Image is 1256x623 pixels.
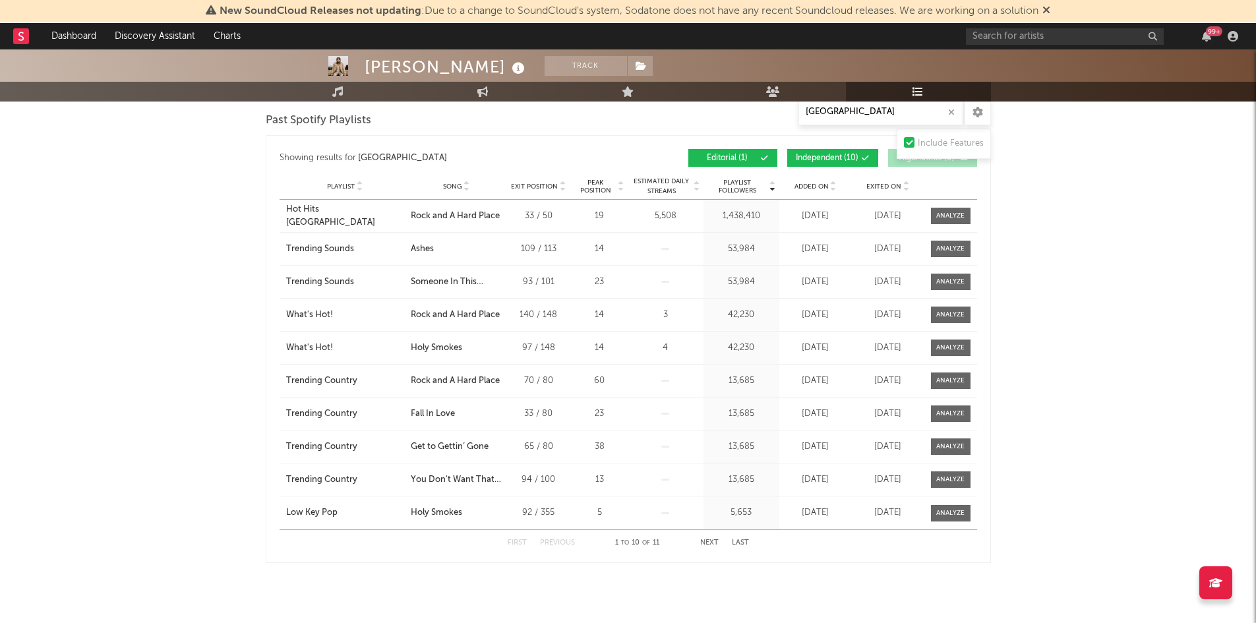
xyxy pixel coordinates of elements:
span: Editorial ( 1 ) [697,154,758,162]
div: 13 [575,473,624,487]
div: [DATE] [855,506,921,519]
div: [DATE] [783,309,849,322]
div: 13,685 [707,440,776,454]
div: 5,508 [631,210,700,223]
div: 97 / 148 [509,341,568,355]
span: Playlist Followers [707,179,768,194]
button: Next [700,539,719,547]
div: What's Hot! [286,309,333,322]
a: Discovery Assistant [105,23,204,49]
div: 14 [575,243,624,256]
a: Dashboard [42,23,105,49]
a: Ashes [411,243,502,256]
a: Rock and A Hard Place [411,210,502,223]
a: Someone In This Room (feat. [PERSON_NAME]) [411,276,502,289]
div: 94 / 100 [509,473,568,487]
div: [DATE] [783,210,849,223]
div: [DATE] [855,210,921,223]
div: [DATE] [783,473,849,487]
div: [GEOGRAPHIC_DATA] [358,150,447,166]
div: [DATE] [855,374,921,388]
div: Trending Country [286,407,357,421]
span: Peak Position [575,179,616,194]
div: 140 / 148 [509,309,568,322]
div: Ashes [411,243,434,256]
div: What's Hot! [286,341,333,355]
div: Holy Smokes [411,341,462,355]
div: [DATE] [783,374,849,388]
a: Charts [204,23,250,49]
div: Trending Sounds [286,243,354,256]
button: Independent(10) [787,149,878,167]
div: 92 / 355 [509,506,568,519]
div: [DATE] [783,506,849,519]
div: 53,984 [707,276,776,289]
div: 60 [575,374,624,388]
a: Trending Sounds [286,243,405,256]
div: 14 [575,309,624,322]
a: Trending Country [286,440,405,454]
span: Added On [794,183,829,191]
div: 99 + [1206,26,1222,36]
div: 5 [575,506,624,519]
span: Independent ( 10 ) [796,154,858,162]
div: [DATE] [855,440,921,454]
a: Holy Smokes [411,506,502,519]
span: Exited On [866,183,901,191]
a: Rock and A Hard Place [411,309,502,322]
div: [DATE] [783,407,849,421]
div: 4 [631,341,700,355]
button: Last [732,539,749,547]
span: Exit Position [511,183,558,191]
a: You Don't Want That Smoke [411,473,502,487]
div: 53,984 [707,243,776,256]
a: Rock and A Hard Place [411,374,502,388]
div: Include Features [918,136,984,152]
a: Holy Smokes [411,341,502,355]
div: 13,685 [707,473,776,487]
div: Trending Sounds [286,276,354,289]
div: 93 / 101 [509,276,568,289]
div: [DATE] [855,276,921,289]
button: First [508,539,527,547]
button: Editorial(1) [688,149,777,167]
div: [PERSON_NAME] [365,56,528,78]
a: Trending Country [286,407,405,421]
a: Trending Sounds [286,276,405,289]
div: 5,653 [707,506,776,519]
div: Get to Gettin’ Gone [411,440,489,454]
a: Low Key Pop [286,506,405,519]
div: 109 / 113 [509,243,568,256]
span: Estimated Daily Streams [631,177,692,196]
a: What's Hot! [286,309,405,322]
div: 42,230 [707,341,776,355]
div: Trending Country [286,473,357,487]
div: 14 [575,341,624,355]
span: Playlist [327,183,355,191]
div: Fall In Love [411,407,455,421]
span: Dismiss [1042,6,1050,16]
button: Previous [540,539,575,547]
div: 13,685 [707,374,776,388]
a: What's Hot! [286,341,405,355]
span: Past Spotify Playlists [266,113,371,129]
div: 33 / 80 [509,407,568,421]
button: Track [545,56,627,76]
div: 42,230 [707,309,776,322]
div: [DATE] [783,440,849,454]
div: 23 [575,276,624,289]
button: 99+ [1202,31,1211,42]
div: Low Key Pop [286,506,338,519]
div: 38 [575,440,624,454]
div: [DATE] [855,473,921,487]
div: [DATE] [783,243,849,256]
input: Search for artists [966,28,1164,45]
div: 1 10 11 [601,535,674,551]
div: [DATE] [855,309,921,322]
div: Holy Smokes [411,506,462,519]
a: Hot Hits [GEOGRAPHIC_DATA] [286,203,405,229]
div: 70 / 80 [509,374,568,388]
